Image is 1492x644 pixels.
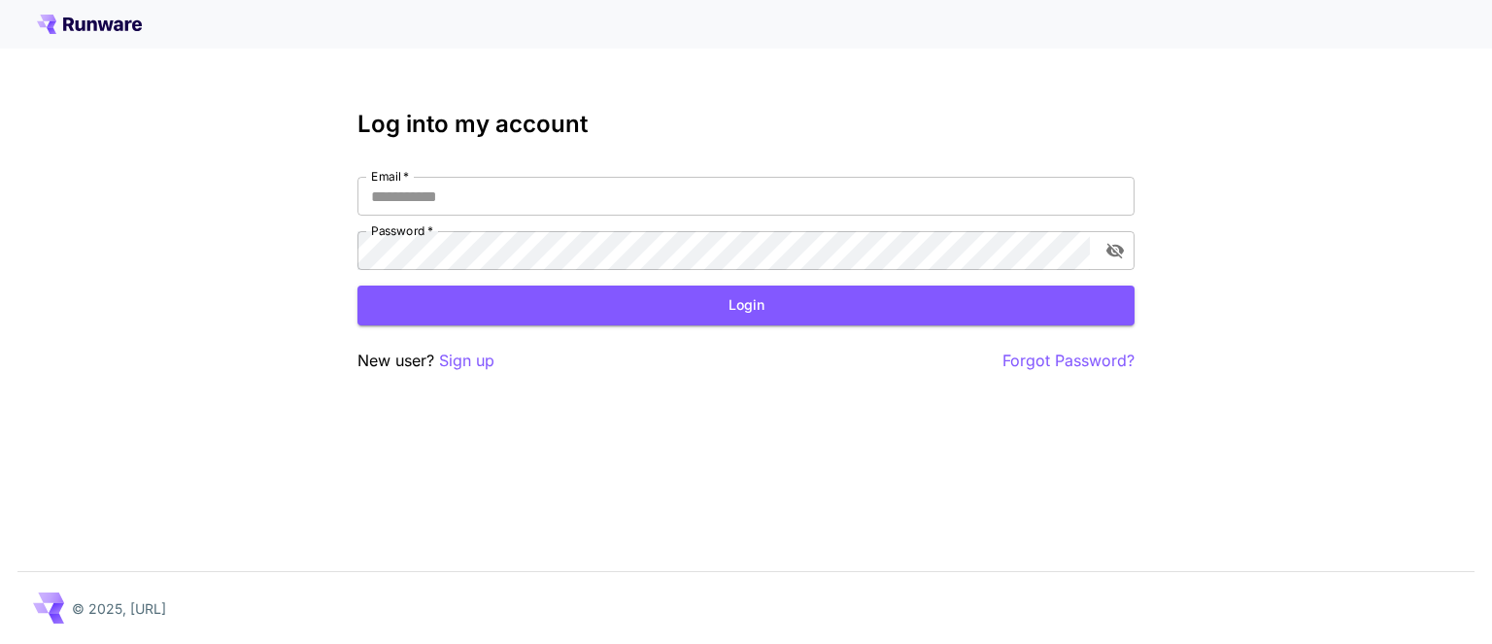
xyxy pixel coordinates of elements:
label: Email [371,168,409,185]
p: © 2025, [URL] [72,598,166,619]
button: Forgot Password? [1002,349,1135,373]
button: Sign up [439,349,494,373]
p: New user? [357,349,494,373]
button: Login [357,286,1135,325]
h3: Log into my account [357,111,1135,138]
button: toggle password visibility [1098,233,1133,268]
label: Password [371,222,433,239]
